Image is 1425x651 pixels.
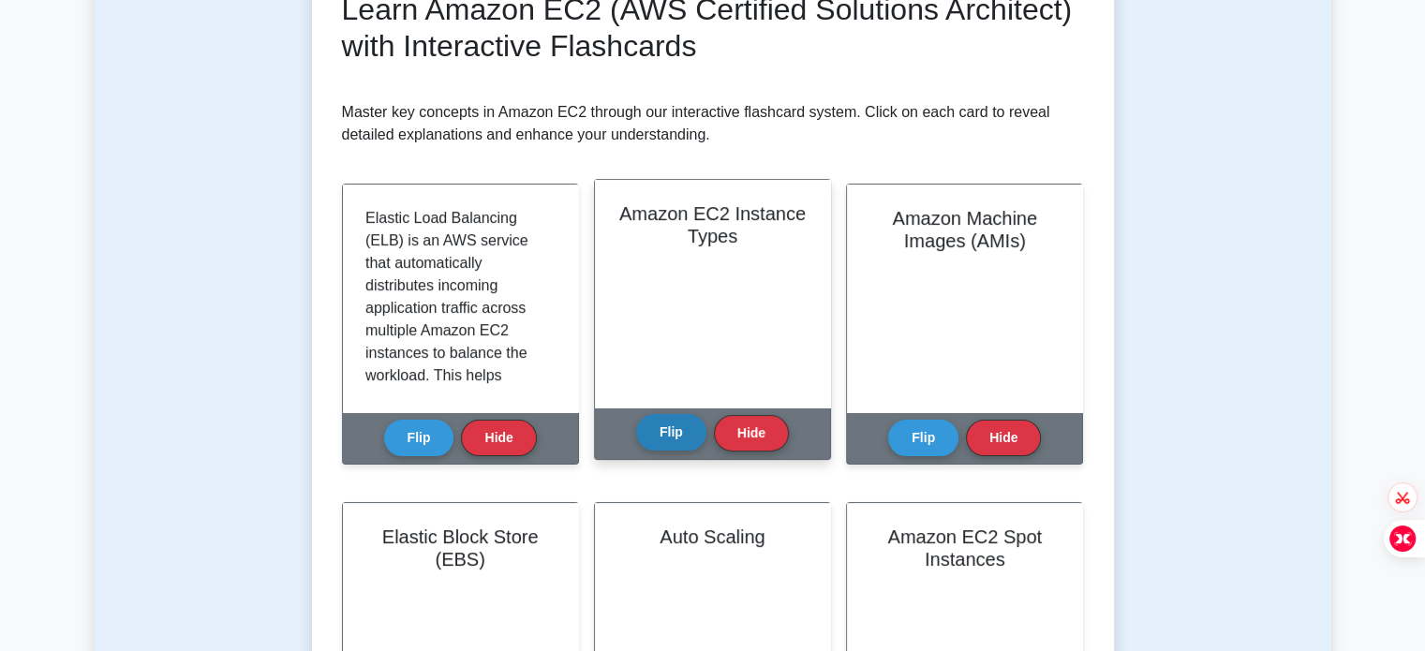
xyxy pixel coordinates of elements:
[869,525,1060,570] h2: Amazon EC2 Spot Instances
[461,420,536,456] button: Hide
[636,414,706,451] button: Flip
[869,207,1060,252] h2: Amazon Machine Images (AMIs)
[365,525,556,570] h2: Elastic Block Store (EBS)
[888,420,958,456] button: Flip
[966,420,1041,456] button: Hide
[617,525,808,548] h2: Auto Scaling
[617,202,808,247] h2: Amazon EC2 Instance Types
[342,101,1084,146] p: Master key concepts in Amazon EC2 through our interactive flashcard system. Click on each card to...
[384,420,454,456] button: Flip
[714,415,789,451] button: Hide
